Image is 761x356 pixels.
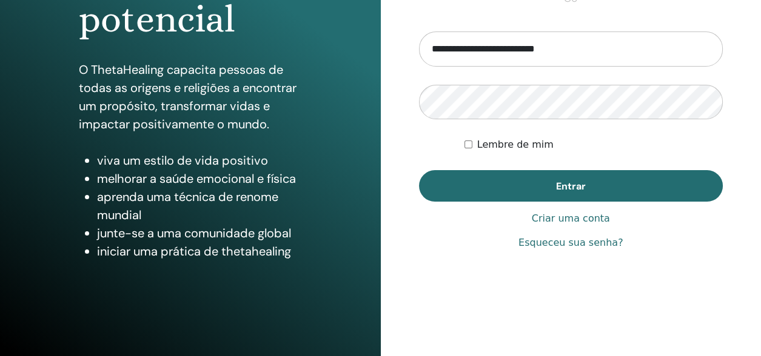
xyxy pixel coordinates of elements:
font: melhorar a saúde emocional e física [97,171,296,186]
font: iniciar uma prática de thetahealing [97,243,291,259]
a: Esqueceu sua senha? [518,236,623,250]
font: O ThetaHealing capacita pessoas de todas as origens e religiões a encontrar um propósito, transfo... [79,62,297,132]
font: Esqueceu sua senha? [518,237,623,248]
a: Criar uma conta [532,211,610,226]
div: Mantenha-me autenticado indefinidamente ou até que eu faça logout manualmente [464,137,723,152]
font: junte-se a uma comunidade global [97,225,291,241]
font: aprenda uma técnica de renome mundial [97,189,278,223]
button: Entrar [419,170,723,202]
font: Criar uma conta [532,213,610,224]
font: Entrar [556,180,586,193]
font: viva um estilo de vida positivo [97,153,268,168]
font: Lembre de mim [477,139,554,150]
